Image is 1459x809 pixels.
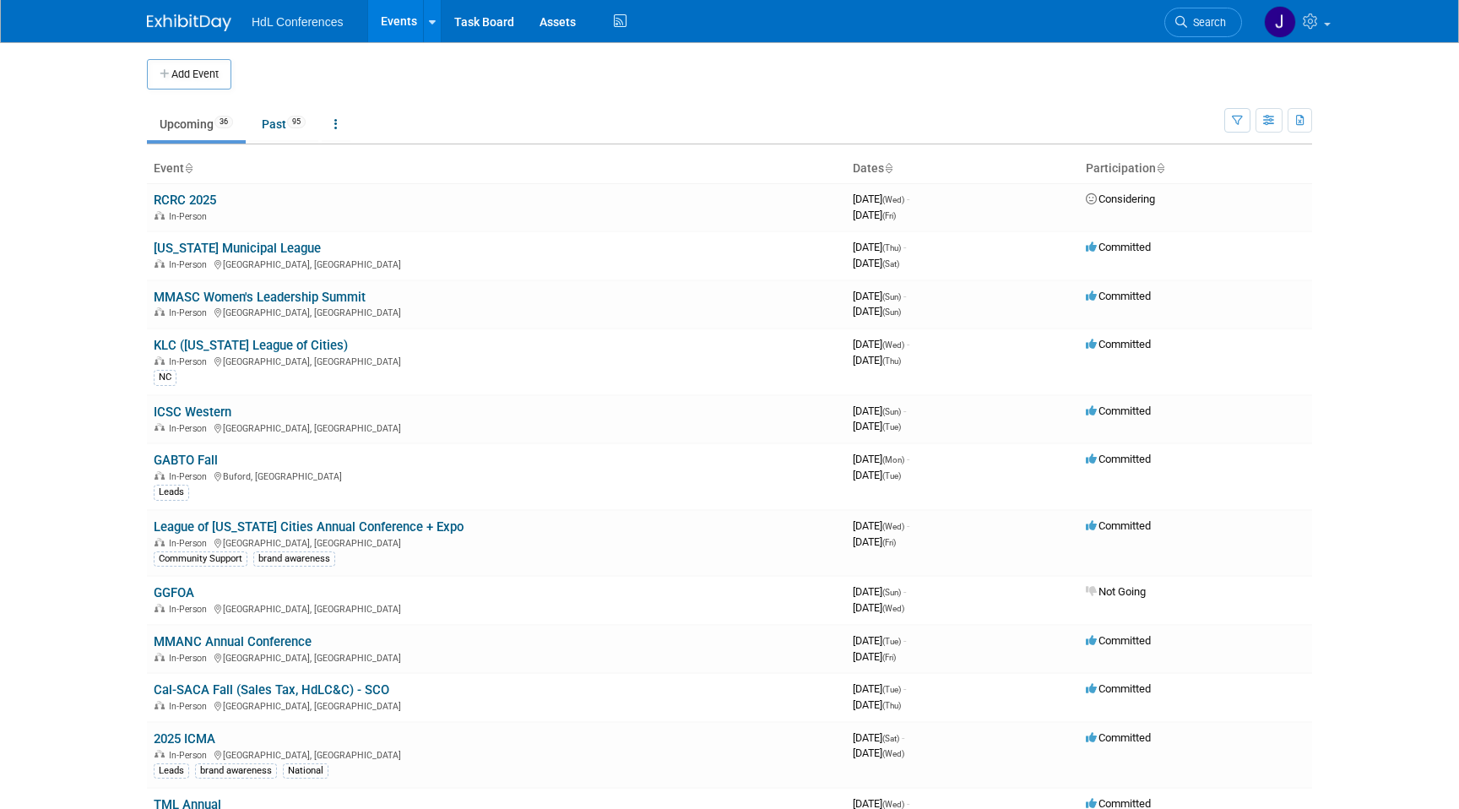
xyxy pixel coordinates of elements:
span: In-Person [169,750,212,761]
button: Add Event [147,59,231,90]
span: [DATE] [853,209,896,221]
span: [DATE] [853,404,906,417]
span: HdL Conferences [252,15,343,29]
img: ExhibitDay [147,14,231,31]
span: 36 [214,116,233,128]
div: Buford, [GEOGRAPHIC_DATA] [154,469,839,482]
a: GABTO Fall [154,453,218,468]
span: [DATE] [853,747,904,759]
th: Dates [846,155,1079,183]
span: [DATE] [853,257,899,269]
span: - [907,338,909,350]
a: [US_STATE] Municipal League [154,241,321,256]
th: Participation [1079,155,1312,183]
span: - [903,682,906,695]
a: Upcoming36 [147,108,246,140]
span: [DATE] [853,453,909,465]
a: League of [US_STATE] Cities Annual Conference + Expo [154,519,464,535]
span: Committed [1086,338,1151,350]
div: [GEOGRAPHIC_DATA], [GEOGRAPHIC_DATA] [154,257,839,270]
a: Cal-SACA Fall (Sales Tax, HdLC&C) - SCO [154,682,389,698]
span: (Thu) [882,701,901,710]
a: MMANC Annual Conference [154,634,312,649]
span: (Mon) [882,455,904,464]
span: Not Going [1086,585,1146,598]
div: [GEOGRAPHIC_DATA], [GEOGRAPHIC_DATA] [154,698,839,712]
span: Considering [1086,193,1155,205]
img: In-Person Event [155,653,165,661]
img: In-Person Event [155,538,165,546]
div: National [283,763,328,779]
span: [DATE] [853,601,904,614]
a: ICSC Western [154,404,231,420]
span: Committed [1086,453,1151,465]
span: (Wed) [882,604,904,613]
span: (Tue) [882,422,901,432]
th: Event [147,155,846,183]
span: (Thu) [882,356,901,366]
span: (Sun) [882,292,901,301]
span: - [903,404,906,417]
div: [GEOGRAPHIC_DATA], [GEOGRAPHIC_DATA] [154,354,839,367]
img: In-Person Event [155,356,165,365]
span: Committed [1086,682,1151,695]
div: [GEOGRAPHIC_DATA], [GEOGRAPHIC_DATA] [154,421,839,434]
span: In-Person [169,538,212,549]
span: (Wed) [882,800,904,809]
span: - [903,585,906,598]
a: Past95 [249,108,318,140]
span: In-Person [169,259,212,270]
div: [GEOGRAPHIC_DATA], [GEOGRAPHIC_DATA] [154,650,839,664]
a: KLC ([US_STATE] League of Cities) [154,338,348,353]
img: In-Person Event [155,211,165,220]
span: [DATE] [853,193,909,205]
img: In-Person Event [155,307,165,316]
div: Leads [154,763,189,779]
span: (Fri) [882,653,896,662]
span: In-Person [169,423,212,434]
span: - [903,290,906,302]
div: [GEOGRAPHIC_DATA], [GEOGRAPHIC_DATA] [154,535,839,549]
span: [DATE] [853,585,906,598]
span: [DATE] [853,338,909,350]
span: In-Person [169,604,212,615]
span: [DATE] [853,241,906,253]
span: (Tue) [882,637,901,646]
a: RCRC 2025 [154,193,216,208]
a: MMASC Women's Leadership Summit [154,290,366,305]
span: In-Person [169,307,212,318]
span: (Wed) [882,522,904,531]
a: Sort by Participation Type [1156,161,1164,175]
div: [GEOGRAPHIC_DATA], [GEOGRAPHIC_DATA] [154,747,839,761]
a: Search [1164,8,1242,37]
a: 2025 ICMA [154,731,215,747]
span: (Wed) [882,195,904,204]
span: Committed [1086,290,1151,302]
span: - [903,634,906,647]
span: [DATE] [853,634,906,647]
span: [DATE] [853,420,901,432]
span: Committed [1086,404,1151,417]
span: (Sun) [882,588,901,597]
span: (Thu) [882,243,901,252]
img: In-Person Event [155,701,165,709]
span: Committed [1086,241,1151,253]
img: Johnny Nguyen [1264,6,1296,38]
span: [DATE] [853,354,901,366]
div: [GEOGRAPHIC_DATA], [GEOGRAPHIC_DATA] [154,305,839,318]
span: (Wed) [882,340,904,350]
span: - [907,193,909,205]
img: In-Person Event [155,259,165,268]
span: In-Person [169,471,212,482]
span: (Fri) [882,538,896,547]
span: 95 [287,116,306,128]
span: In-Person [169,211,212,222]
span: [DATE] [853,469,901,481]
img: In-Person Event [155,471,165,480]
span: Committed [1086,519,1151,532]
span: In-Person [169,356,212,367]
div: brand awareness [195,763,277,779]
span: (Sun) [882,307,901,317]
span: (Sun) [882,407,901,416]
span: [DATE] [853,682,906,695]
